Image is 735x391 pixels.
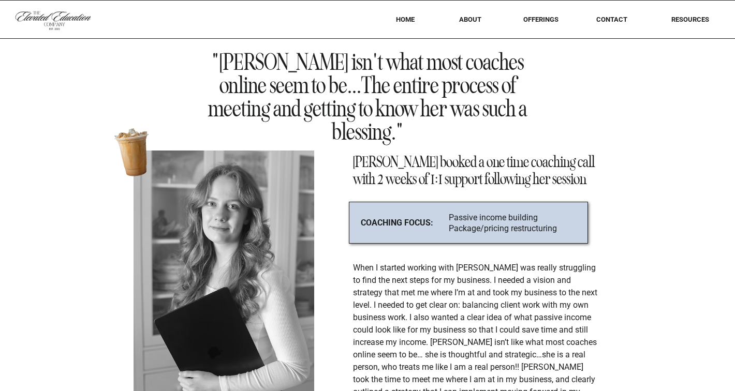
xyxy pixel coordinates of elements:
[452,16,489,23] a: About
[589,16,635,23] a: Contact
[382,16,428,23] a: HOME
[360,217,434,228] p: Coaching focus:
[508,16,573,23] a: offerings
[353,154,595,185] h2: [PERSON_NAME] booked a one time coaching call with 2 weeks of 1:1 support following her session
[193,51,542,122] h3: "[PERSON_NAME] isn't what most coaches online seem to be...The entire process of meeting and gett...
[449,213,567,233] p: Passive income building Package/pricing restructuring
[657,16,723,23] a: RESOURCES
